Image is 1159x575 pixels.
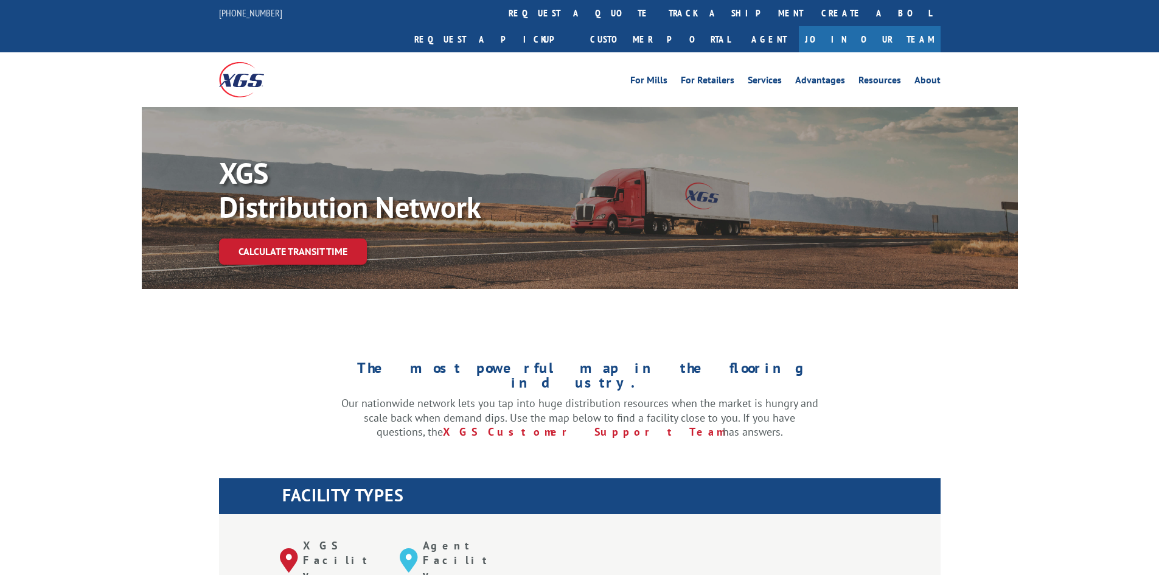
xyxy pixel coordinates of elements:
a: About [914,75,941,89]
a: For Retailers [681,75,734,89]
a: XGS Customer Support Team [443,425,723,439]
a: For Mills [630,75,667,89]
a: Advantages [795,75,845,89]
a: Request a pickup [405,26,581,52]
h1: FACILITY TYPES [282,487,941,510]
a: [PHONE_NUMBER] [219,7,282,19]
p: XGS Distribution Network [219,156,584,224]
h1: The most powerful map in the flooring industry. [341,361,818,396]
a: Customer Portal [581,26,739,52]
a: Join Our Team [799,26,941,52]
a: Calculate transit time [219,239,367,265]
a: Agent [739,26,799,52]
a: Resources [858,75,901,89]
p: Our nationwide network lets you tap into huge distribution resources when the market is hungry an... [341,396,818,439]
a: Services [748,75,782,89]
